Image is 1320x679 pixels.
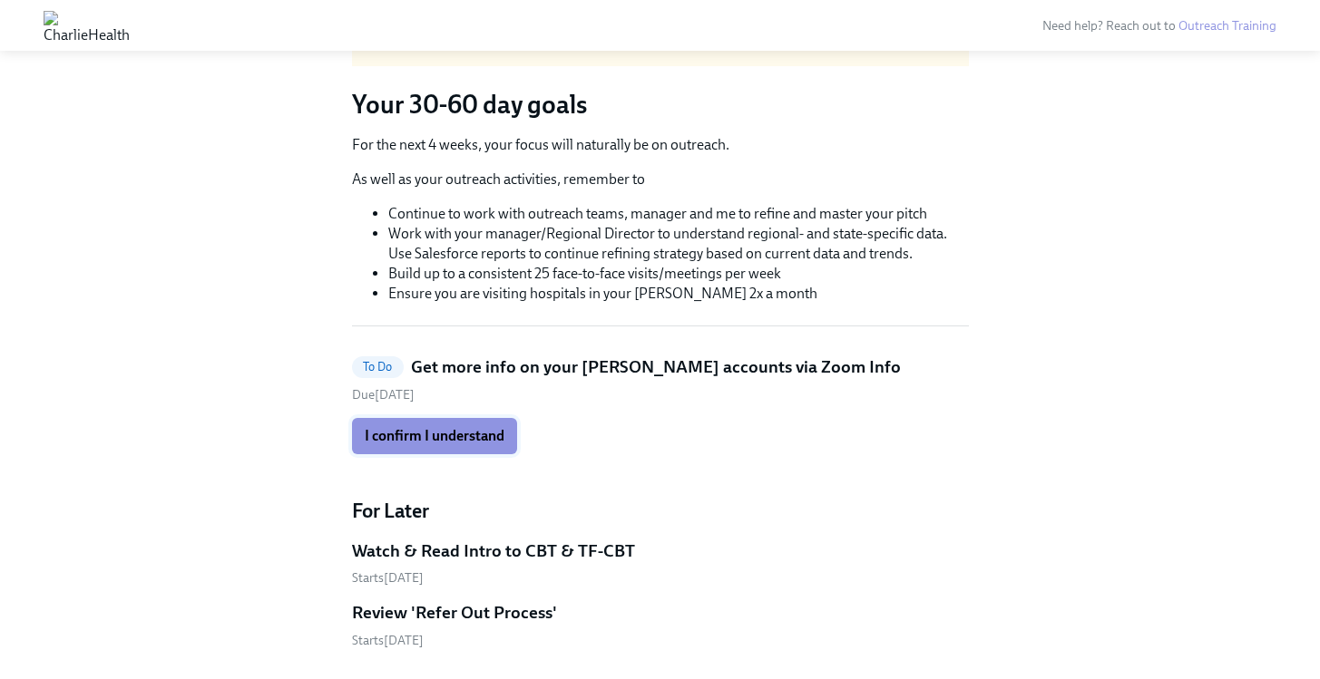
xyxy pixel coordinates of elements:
[352,355,969,403] a: To DoGet more info on your [PERSON_NAME] accounts via Zoom InfoDue[DATE]
[352,135,969,155] p: For the next 4 weeks, your focus will naturally be on outreach.
[365,427,504,445] span: I confirm I understand
[411,355,901,379] h5: Get more info on your [PERSON_NAME] accounts via Zoom Info
[352,601,557,625] h5: Review 'Refer Out Process'
[44,11,130,40] img: CharlieHealth
[352,601,969,649] a: Review 'Refer Out Process'Starts[DATE]
[352,633,424,648] span: Wednesday, September 10th 2025, 10:00 am
[388,284,969,304] li: Ensure you are visiting hospitals in your [PERSON_NAME] 2x a month
[352,360,404,373] span: To Do
[352,170,969,189] p: As well as your outreach activities, remember to
[352,418,517,454] button: I confirm I understand
[388,224,969,264] li: Work with your manager/Regional Director to understand regional- and state-specific data. Use Sal...
[352,387,415,403] span: Saturday, September 13th 2025, 10:00 am
[1178,18,1276,34] a: Outreach Training
[352,498,969,525] h4: For Later
[352,539,635,563] h5: Watch & Read Intro to CBT & TF-CBT
[388,204,969,224] li: Continue to work with outreach teams, manager and me to refine and master your pitch
[352,88,969,121] h3: Your 30-60 day goals
[388,264,969,284] li: Build up to a consistent 25 face-to-face visits/meetings per week
[352,539,969,587] a: Watch & Read Intro to CBT & TF-CBTStarts[DATE]
[352,570,424,586] span: Monday, September 8th 2025, 10:00 am
[1042,18,1276,34] span: Need help? Reach out to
